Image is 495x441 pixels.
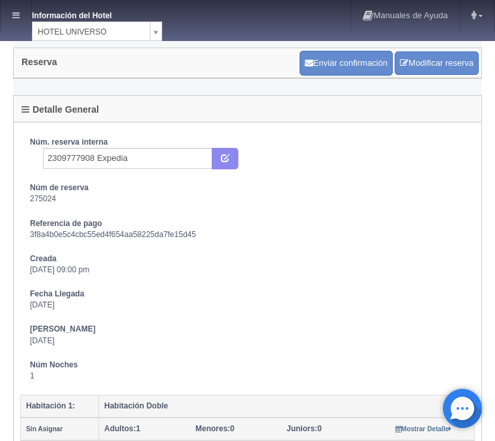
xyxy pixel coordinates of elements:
[30,300,465,311] dd: [DATE]
[395,424,452,433] a: Mostrar Detalle
[30,182,465,193] dt: Núm de reserva
[30,324,465,335] dt: [PERSON_NAME]
[32,7,136,21] dt: Información del Hotel
[30,218,465,229] dt: Referencia de pago
[395,425,452,433] small: Mostrar Detalle
[30,360,465,371] dt: Núm Noches
[99,395,475,418] th: Habitación Doble
[30,264,465,276] dd: [DATE] 09:00 pm
[104,424,140,433] span: 1
[30,193,465,205] dd: 275024
[30,253,465,264] dt: Creada
[21,105,99,115] h4: Detalle General
[26,401,75,410] b: Habitación 1:
[287,424,322,433] span: 0
[30,229,465,240] dd: 3f8a4b0e5c4cbc55ed4f654aa58225da7fe15d45
[104,424,136,433] strong: Adultos:
[38,22,145,42] span: HOTEL UNIVERSO
[32,21,162,41] a: HOTEL UNIVERSO
[195,424,234,433] span: 0
[26,425,63,433] small: Sin Asignar
[395,51,479,76] a: Modificar reserva
[30,289,465,300] dt: Fecha Llegada
[30,371,465,382] dd: 1
[195,424,230,433] strong: Menores:
[287,424,317,433] strong: Juniors:
[21,57,57,67] h4: Reserva
[300,51,393,76] button: Enviar confirmación
[30,335,465,347] dd: [DATE]
[30,137,465,148] dt: Núm. reserva interna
